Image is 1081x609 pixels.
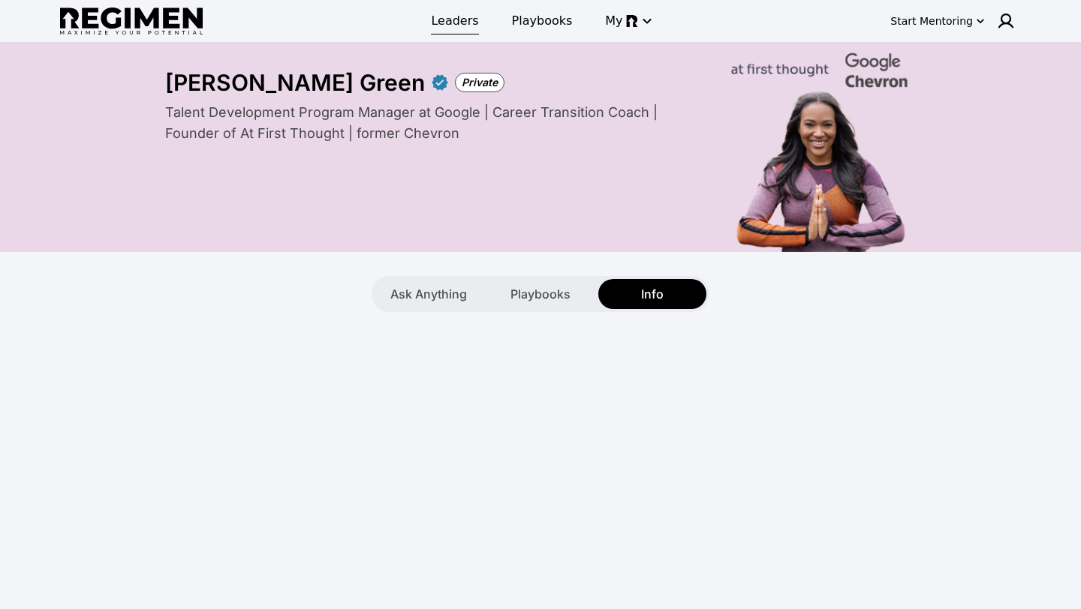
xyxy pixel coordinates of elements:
[596,7,658,34] button: My
[598,279,706,309] button: Info
[512,12,573,30] span: Playbooks
[390,285,467,303] span: Ask Anything
[503,7,582,34] a: Playbooks
[510,285,571,303] span: Playbooks
[431,12,478,30] span: Leaders
[605,12,622,30] span: My
[455,73,504,92] div: Private
[60,7,203,35] img: Regimen logo
[422,7,487,34] a: Leaders
[165,102,698,144] div: Talent Development Program Manager at Google | Career Transition Coach | Founder of At First Thou...
[890,13,973,28] div: Start Mentoring
[165,69,425,96] div: [PERSON_NAME] Green
[997,12,1015,30] img: user icon
[431,73,449,91] div: Verified partner - Shayla McLin Green
[641,285,664,303] span: Info
[375,279,483,309] button: Ask Anything
[486,279,595,309] button: Playbooks
[887,9,988,33] button: Start Mentoring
